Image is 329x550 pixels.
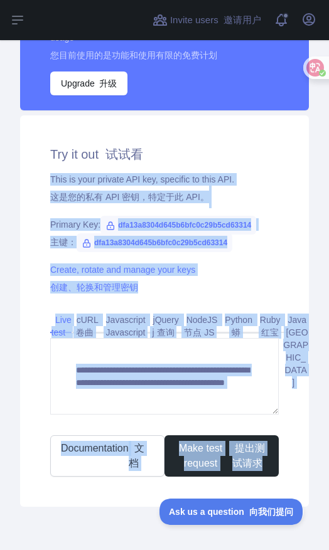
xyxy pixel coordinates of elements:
[232,327,240,337] font: 蟒
[50,265,195,292] a: Create, rotate and manage your keys创建、轮换和管理密钥
[50,71,127,95] button: Upgrade 升级
[150,10,264,30] button: Invite users 邀请用户
[261,327,279,350] font: 红宝石
[181,310,220,342] a: NodeJS
[170,13,261,28] span: Invite users
[224,14,261,25] font: 邀请用户
[164,435,279,477] button: Make test request 提出测试请求
[77,233,232,252] span: dfa13a8304d645b6bfc0c29b5cd63314
[283,310,308,393] a: Java
[232,443,265,468] font: 提出测试请求
[255,310,283,355] a: Ruby
[50,192,209,202] font: 这是您的私有 API 密钥，特定于此 API。
[105,147,143,161] font: 试试看
[50,19,279,66] div: You are currently on a free plan with limited features and usage
[283,327,308,388] font: [GEOGRAPHIC_DATA]
[50,218,279,253] div: Primary Key:
[50,282,138,292] font: 创建、轮换和管理密钥
[148,310,181,342] a: jQuery
[153,327,175,337] font: j 查询
[50,435,164,477] a: Documentation 文档
[100,216,256,235] span: dfa13a8304d645b6bfc0c29b5cd63314
[220,310,254,342] a: Python
[50,50,217,60] font: 您目前使用的是功能和使用有限的免费计划
[159,499,304,525] iframe: Toggle Customer Support
[50,145,279,163] h2: Try it out
[101,310,148,355] a: Javascript
[184,327,214,337] font: 节点 JS
[76,327,94,337] font: 卷曲
[50,310,72,380] a: Live test
[72,310,101,342] a: cURL
[50,237,232,247] font: 主键：
[105,327,145,350] font: Javascript 的
[99,78,117,88] font: 升级
[50,173,279,208] div: This is your private API key, specific to this API.
[129,443,144,468] font: 文档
